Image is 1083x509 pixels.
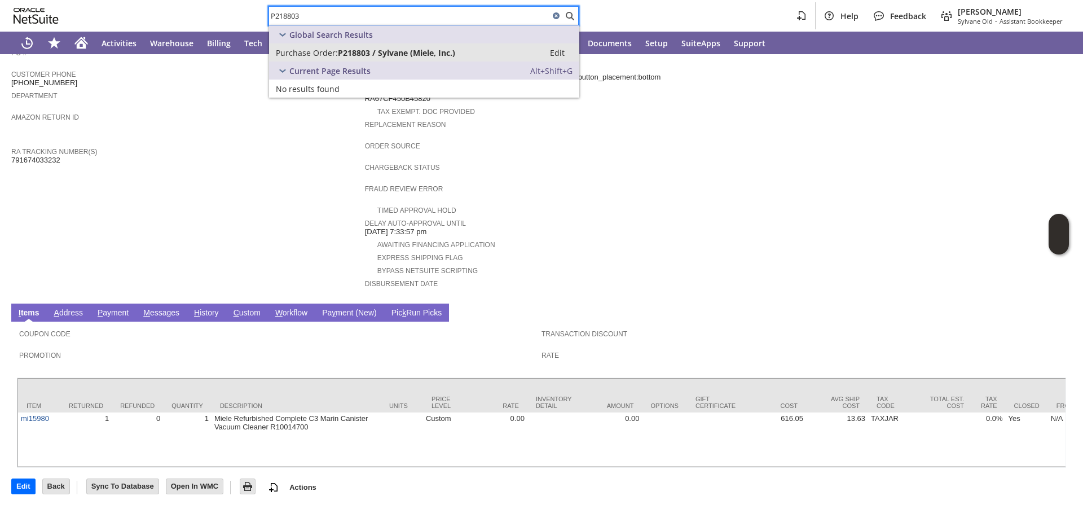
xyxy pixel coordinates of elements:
a: Workflow [272,308,310,319]
img: Print [241,480,254,493]
input: Back [43,479,69,494]
span: Activities [102,38,137,49]
div: Shortcuts [41,32,68,54]
a: Payment [95,308,131,319]
a: Address [51,308,86,319]
a: Billing [200,32,237,54]
span: Support [734,38,765,49]
div: Refunded [120,402,155,409]
td: 0.00 [465,413,527,467]
td: 616.05 [744,413,806,467]
svg: Recent Records [20,36,34,50]
div: Price Level [432,396,457,409]
span: P [98,308,103,317]
a: Tax Exempt. Doc Provided [377,108,475,116]
a: Support [727,32,772,54]
span: [PHONE_NUMBER] [11,78,77,87]
a: Recent Records [14,32,41,54]
span: Help [840,11,859,21]
div: Inventory Detail [536,396,572,409]
span: Feedback [890,11,926,21]
div: Closed [1014,402,1040,409]
input: Open In WMC [166,479,223,494]
a: Actions [285,483,321,492]
a: Documents [581,32,639,54]
span: C [234,308,239,317]
a: Promotion [19,352,61,359]
a: Fraud Review Error [365,185,443,193]
span: - [995,17,997,25]
img: add-record.svg [267,481,280,494]
a: Setup [639,32,675,54]
svg: Shortcuts [47,36,61,50]
span: H [194,308,200,317]
svg: Home [74,36,88,50]
input: Print [240,479,255,494]
svg: logo [14,8,59,24]
span: k [402,308,406,317]
a: Bypass NetSuite Scripting [377,267,478,275]
a: Tech [237,32,269,54]
td: 1 [163,413,212,467]
div: Amount [588,402,633,409]
a: RA Tracking Number(s) [11,148,97,156]
a: Home [68,32,95,54]
a: Disbursement Date [365,280,438,288]
div: Tax Code [877,396,902,409]
td: 0.00 [580,413,642,467]
a: Awaiting Financing Application [377,241,495,249]
a: Coupon Code [19,330,71,338]
span: RA67CF450B45820 [365,94,430,103]
a: Edit: [538,46,577,59]
a: Items [16,308,42,319]
span: Oracle Guided Learning Widget. To move around, please hold and drag [1049,235,1069,255]
a: Delay Auto-Approval Until [365,220,466,227]
a: No results found [269,80,579,98]
div: Rate [474,402,519,409]
span: [PERSON_NAME] [958,6,1063,17]
span: 791674033232 [11,156,60,165]
a: Department [11,92,58,100]
a: mi15980 [21,414,49,423]
td: Miele Refurbished Complete C3 Marin Canister Vacuum Cleaner R10014700 [212,413,381,467]
div: Cost [752,402,798,409]
span: Documents [588,38,632,49]
a: Activities [95,32,143,54]
td: 0.0% [972,413,1006,467]
div: Avg Ship Cost [815,396,860,409]
a: Transaction Discount [541,330,627,338]
td: 0 [112,413,163,467]
input: Sync To Database [87,479,159,494]
td: TAXJAR [868,413,910,467]
svg: Search [563,9,576,23]
input: Edit [12,479,35,494]
a: History [191,308,222,319]
a: Customer Phone [11,71,76,78]
div: Options [650,402,679,409]
span: Current Page Results [289,65,371,76]
span: Alt+Shift+G [530,65,573,76]
span: Assistant Bookkeeper [1000,17,1063,25]
span: Sylvane Old [958,17,993,25]
input: Search [269,9,549,23]
a: PickRun Picks [389,308,444,319]
span: [DATE] 7:33:57 pm [365,227,427,236]
span: Warehouse [150,38,193,49]
div: Tax Rate [981,396,997,409]
a: Order Source [365,142,420,150]
div: Description [220,402,372,409]
td: Yes [1006,413,1048,467]
span: Setup [645,38,668,49]
a: Payment (New) [319,308,379,319]
span: W [275,308,283,317]
span: Billing [207,38,231,49]
span: Global Search Results [289,29,373,40]
span: SuiteApps [681,38,720,49]
a: Timed Approval Hold [377,207,456,214]
td: 1 [60,413,112,467]
div: Returned [69,402,103,409]
div: Total Est. Cost [919,396,964,409]
span: Purchase Order: [276,47,338,58]
span: No results found [276,84,340,94]
span: P218803 / Sylvane (Miele, Inc.) [338,47,455,58]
